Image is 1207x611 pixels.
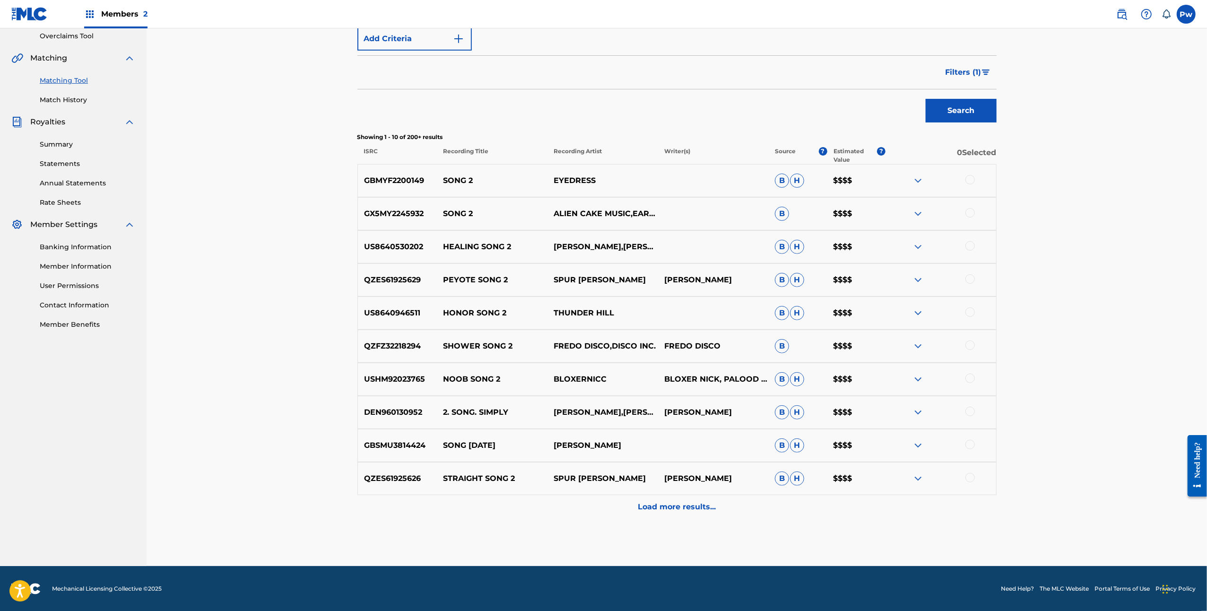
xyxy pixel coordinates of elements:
[437,340,547,352] p: SHOWER SONG 2
[437,274,547,286] p: PEYOTE SONG 2
[877,147,886,156] span: ?
[827,274,886,286] p: $$$$
[827,175,886,186] p: $$$$
[547,147,658,164] p: Recording Artist
[453,33,464,44] img: 9d2ae6d4665cec9f34b9.svg
[30,52,67,64] span: Matching
[827,241,886,253] p: $$$$
[775,372,789,386] span: B
[1112,5,1131,24] a: Public Search
[547,440,658,451] p: [PERSON_NAME]
[946,67,981,78] span: Filters ( 1 )
[790,273,804,287] span: H
[124,219,135,230] img: expand
[940,61,997,84] button: Filters (1)
[658,374,769,385] p: BLOXER NICK, PALOOD NICK
[819,147,827,156] span: ?
[775,405,789,419] span: B
[775,240,789,254] span: B
[1040,585,1089,593] a: The MLC Website
[30,219,97,230] span: Member Settings
[790,174,804,188] span: H
[1155,585,1196,593] a: Privacy Policy
[790,306,804,320] span: H
[1181,428,1207,504] iframe: Resource Center
[11,7,48,21] img: MLC Logo
[40,198,135,208] a: Rate Sheets
[40,178,135,188] a: Annual Statements
[11,583,41,594] img: logo
[547,407,658,418] p: [PERSON_NAME],[PERSON_NAME]
[658,340,769,352] p: FREDO DISCO
[775,471,789,486] span: B
[775,273,789,287] span: B
[1141,9,1152,20] img: help
[52,585,162,593] span: Mechanical Licensing Collective © 2025
[1163,575,1168,603] div: Drag
[790,240,804,254] span: H
[775,147,796,164] p: Source
[1094,585,1150,593] a: Portal Terms of Use
[11,116,23,128] img: Royalties
[358,208,437,219] p: GX5MY2245932
[982,70,990,75] img: filter
[357,133,997,141] p: Showing 1 - 10 of 200+ results
[912,407,924,418] img: expand
[437,407,547,418] p: 2. SONG. SIMPLY
[40,300,135,310] a: Contact Information
[775,438,789,453] span: B
[1162,9,1171,19] div: Notifications
[437,175,547,186] p: SONG 2
[1160,566,1207,611] iframe: Chat Widget
[912,440,924,451] img: expand
[775,306,789,320] span: B
[547,175,658,186] p: EYEDRESS
[912,274,924,286] img: expand
[40,281,135,291] a: User Permissions
[358,340,437,352] p: QZFZ32218294
[912,473,924,484] img: expand
[827,407,886,418] p: $$$$
[30,116,65,128] span: Royalties
[437,374,547,385] p: NOOB SONG 2
[790,438,804,453] span: H
[357,27,472,51] button: Add Criteria
[658,473,769,484] p: [PERSON_NAME]
[357,147,437,164] p: ISRC
[40,242,135,252] a: Banking Information
[912,241,924,253] img: expand
[437,307,547,319] p: HONOR SONG 2
[547,307,658,319] p: THUNDER HILL
[547,374,658,385] p: BLOXERNICC
[358,274,437,286] p: QZES61925629
[1001,585,1034,593] a: Need Help?
[658,147,769,164] p: Writer(s)
[40,140,135,149] a: Summary
[926,99,997,122] button: Search
[358,175,437,186] p: GBMYF2200149
[358,407,437,418] p: DEN960130952
[886,147,996,164] p: 0 Selected
[547,274,658,286] p: SPUR [PERSON_NAME]
[638,501,716,513] p: Load more results...
[827,440,886,451] p: $$$$
[358,440,437,451] p: GBSMU3814424
[436,147,547,164] p: Recording Title
[84,9,96,20] img: Top Rightsholders
[827,307,886,319] p: $$$$
[101,9,148,19] span: Members
[437,241,547,253] p: HEALING SONG 2
[827,374,886,385] p: $$$$
[124,116,135,128] img: expand
[827,473,886,484] p: $$$$
[790,372,804,386] span: H
[775,207,789,221] span: B
[775,174,789,188] span: B
[358,241,437,253] p: US8640530202
[437,208,547,219] p: SONG 2
[11,219,23,230] img: Member Settings
[358,307,437,319] p: US8640946511
[834,147,877,164] p: Estimated Value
